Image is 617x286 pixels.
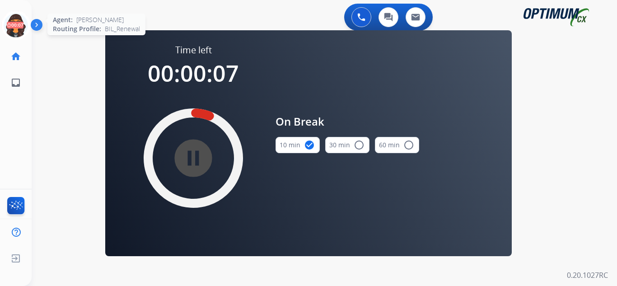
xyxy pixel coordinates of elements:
span: Time left [175,44,212,56]
button: 10 min [276,137,320,153]
span: On Break [276,113,419,130]
mat-icon: pause_circle_filled [188,153,199,164]
span: Agent: [53,15,73,24]
mat-icon: radio_button_unchecked [403,140,414,150]
mat-icon: radio_button_unchecked [354,140,365,150]
mat-icon: inbox [10,77,21,88]
span: BIL_Renewal [105,24,140,33]
p: 0.20.1027RC [567,270,608,281]
button: 60 min [375,137,419,153]
span: 00:00:07 [148,58,239,89]
button: 30 min [325,137,369,153]
span: [PERSON_NAME] [76,15,124,24]
mat-icon: home [10,51,21,62]
mat-icon: check_circle [304,140,315,150]
span: Routing Profile: [53,24,101,33]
